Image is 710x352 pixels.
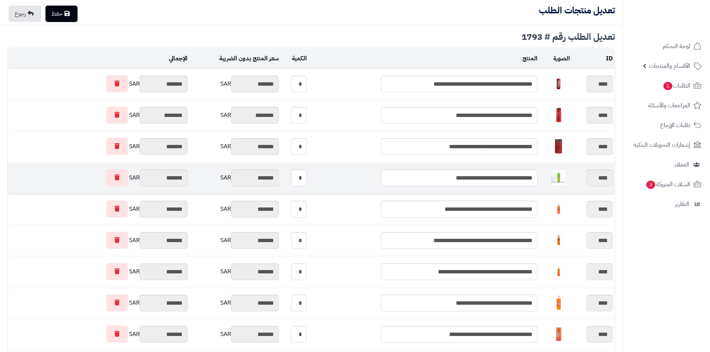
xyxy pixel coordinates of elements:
div: SAR [10,263,187,280]
img: 1747574773-e61c9a19-4e83-4320-9f6a-9483b2a3-40x40.jpg [551,264,566,279]
span: المراجعات والأسئلة [648,100,690,111]
span: التقارير [675,199,689,209]
td: المنتج [309,48,540,69]
img: 1747574948-012000802850_1-40x40.jpg [551,295,566,310]
span: السلات المتروكة [646,179,690,190]
span: الطلبات [663,80,690,91]
div: SAR [10,326,187,343]
td: ID [572,48,615,69]
span: 1 [663,82,672,90]
span: العملاء [675,159,689,170]
div: SAR [191,138,279,155]
div: SAR [191,295,279,311]
a: طلبات الإرجاع [627,116,706,134]
img: 1747517517-f85b5201-d493-429b-b138-9978c401-40x40.jpg [551,76,566,91]
td: الكمية [281,48,309,69]
img: 1747574567-92069f26-ea2c-41d8-b149-614162ac-40x40.jpg [551,233,566,248]
div: SAR [191,169,279,186]
td: سعر المنتج بدون الضريبة [189,48,281,69]
div: SAR [10,200,187,218]
a: لوحة التحكم [627,37,706,55]
div: SAR [10,107,187,124]
div: SAR [191,326,279,343]
div: SAR [191,232,279,249]
a: المراجعات والأسئلة [627,96,706,114]
a: حفظ [45,6,78,22]
a: رجوع [9,6,41,22]
a: إشعارات التحويلات البنكية [627,136,706,154]
span: لوحة التحكم [663,41,690,51]
td: الصورة [539,48,571,69]
img: logo-2.png [659,20,703,35]
td: الإجمالي [8,48,189,69]
span: الأقسام والمنتجات [649,61,690,71]
div: SAR [10,294,187,311]
div: SAR [10,232,187,249]
a: الطلبات1 [627,77,706,95]
div: SAR [191,107,279,124]
div: SAR [191,76,279,92]
div: SAR [191,263,279,280]
span: 3 [646,181,655,189]
img: 1747566256-XP8G23evkchGmxKUr8YaGb2gsq2hZno4-40x40.jpg [551,170,566,185]
div: تعديل الطلب رقم # 1793 [7,32,615,41]
div: SAR [10,75,187,92]
a: السلات المتروكة3 [627,175,706,193]
img: 1747575307-012000057250_1-40x40.jpg [551,327,566,342]
div: SAR [10,169,187,186]
img: 1747536337-61lY7EtfpmL._AC_SL1500-40x40.jpg [551,139,566,154]
div: SAR [10,138,187,155]
span: إشعارات التحويلات البنكية [634,140,690,150]
span: طلبات الإرجاع [660,120,690,130]
a: العملاء [627,156,706,174]
img: 1747574203-8a7d3ffb-4f3f-4704-a106-a98e4bc3-40x40.jpg [551,202,566,216]
img: 1747536125-51jkufB9faL._AC_SL1000-40x40.jpg [551,108,566,123]
b: تعديل منتجات الطلب [539,4,615,17]
a: التقارير [627,195,706,213]
div: SAR [191,201,279,218]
